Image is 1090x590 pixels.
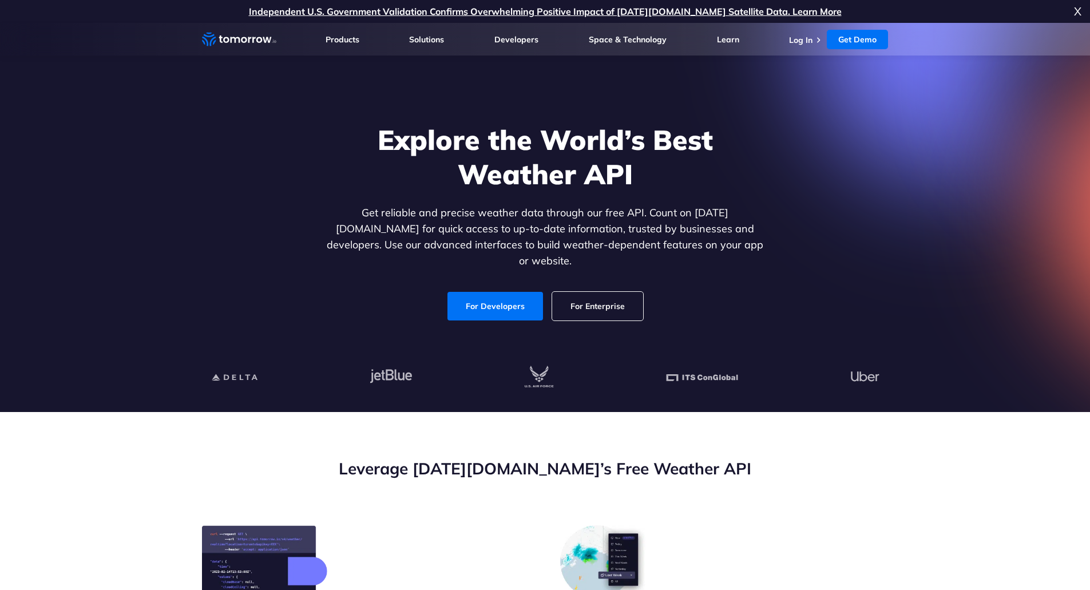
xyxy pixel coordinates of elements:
h1: Explore the World’s Best Weather API [324,122,766,191]
a: Solutions [409,34,444,45]
a: For Enterprise [552,292,643,320]
p: Get reliable and precise weather data through our free API. Count on [DATE][DOMAIN_NAME] for quic... [324,205,766,269]
a: For Developers [447,292,543,320]
a: Get Demo [827,30,888,49]
a: Home link [202,31,276,48]
a: Developers [494,34,538,45]
a: Space & Technology [589,34,667,45]
a: Independent U.S. Government Validation Confirms Overwhelming Positive Impact of [DATE][DOMAIN_NAM... [249,6,842,17]
a: Products [326,34,359,45]
a: Log In [789,35,812,45]
a: Learn [717,34,739,45]
h2: Leverage [DATE][DOMAIN_NAME]’s Free Weather API [202,458,889,480]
